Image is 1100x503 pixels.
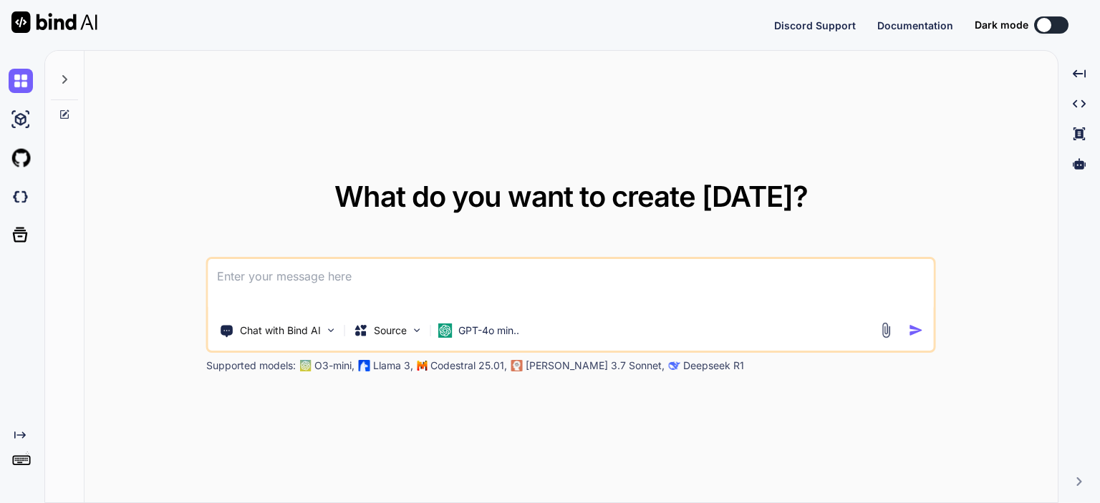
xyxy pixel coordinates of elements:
img: GPT-4o mini [438,323,453,338]
img: Mistral-AI [418,361,428,371]
img: Pick Tools [325,324,337,336]
img: githubLight [9,146,33,170]
img: GPT-4 [300,360,312,371]
img: attachment [878,322,894,338]
span: Documentation [877,19,953,31]
button: Documentation [877,18,953,33]
img: Pick Models [411,324,423,336]
p: Chat with Bind AI [240,323,321,338]
p: Deepseek R1 [683,358,744,373]
p: GPT-4o min.. [458,323,519,338]
p: Source [374,323,407,338]
p: Codestral 25.01, [430,358,507,373]
span: Dark mode [975,18,1028,32]
img: icon [909,323,924,338]
img: Bind AI [11,11,97,33]
p: Llama 3, [373,358,413,373]
p: [PERSON_NAME] 3.7 Sonnet, [526,358,665,373]
img: ai-studio [9,107,33,132]
span: What do you want to create [DATE]? [334,179,808,214]
img: Llama2 [359,360,370,371]
span: Discord Support [774,19,856,31]
button: Discord Support [774,18,856,33]
img: claude [669,360,680,371]
img: chat [9,69,33,93]
img: darkCloudIdeIcon [9,185,33,209]
img: claude [511,360,523,371]
p: O3-mini, [314,358,354,373]
p: Supported models: [206,358,296,373]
